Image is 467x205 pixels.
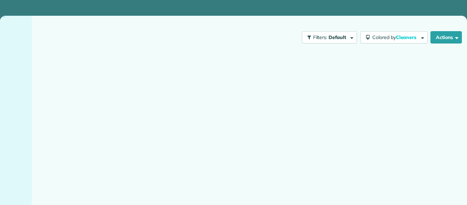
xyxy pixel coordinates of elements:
[298,31,357,43] a: Filters: Default
[360,31,428,43] button: Colored byCleaners
[430,31,462,43] button: Actions
[329,34,347,40] span: Default
[302,31,357,43] button: Filters: Default
[396,34,418,40] span: Cleaners
[372,34,419,40] span: Colored by
[313,34,328,40] span: Filters:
